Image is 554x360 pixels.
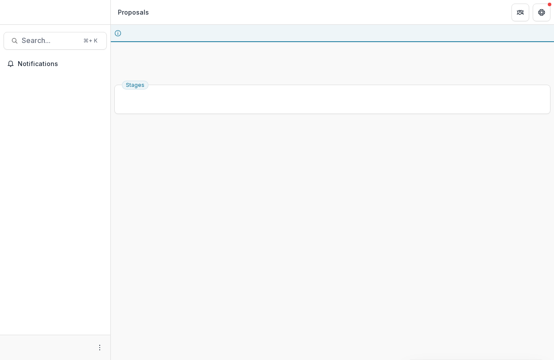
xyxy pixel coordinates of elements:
button: Partners [511,4,529,21]
button: More [94,342,105,353]
span: Notifications [18,60,103,68]
button: Search... [4,32,107,50]
span: Search... [22,36,78,45]
button: Notifications [4,57,107,71]
div: ⌘ + K [82,36,99,46]
span: Stages [126,82,144,88]
div: Proposals [118,8,149,17]
nav: breadcrumb [114,6,152,19]
button: Get Help [533,4,550,21]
